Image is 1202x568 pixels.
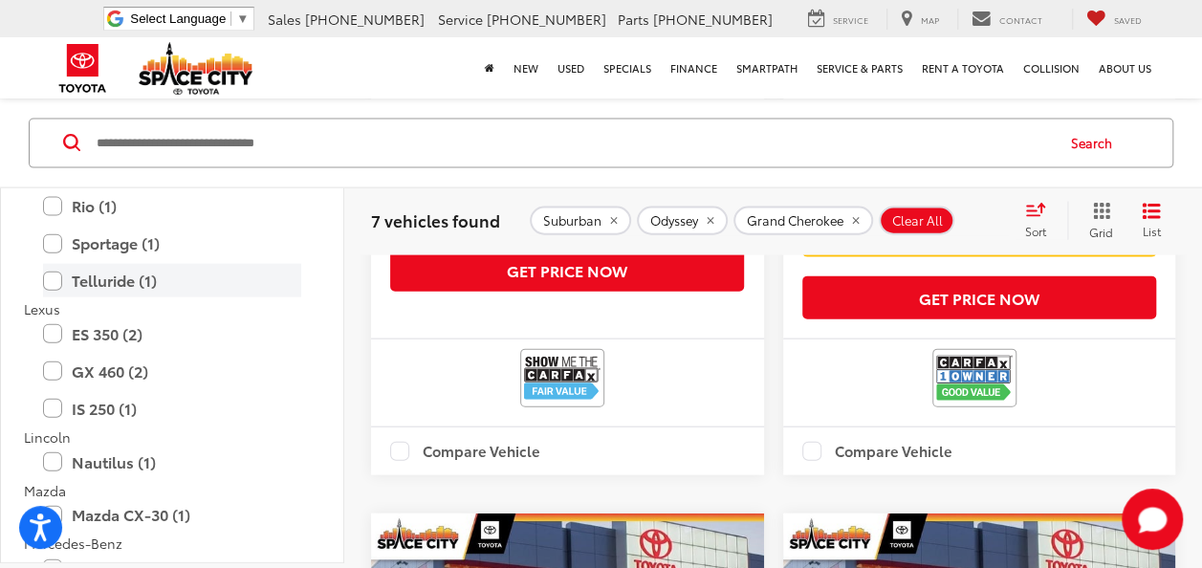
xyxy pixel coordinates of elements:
a: About Us [1089,37,1161,98]
span: Grand Cherokee [747,213,843,229]
span: Parts [618,10,649,29]
span: Map [921,13,939,26]
label: Nautilus (1) [43,445,301,478]
button: remove Odyssey [637,207,728,235]
span: Clear All [892,213,943,229]
label: Mazda CX-30 (1) [43,498,301,532]
button: List View [1127,202,1175,240]
span: Service [833,13,868,26]
button: remove Suburban [530,207,631,235]
img: View CARFAX report [524,353,601,404]
svg: Start Chat [1122,489,1183,550]
button: Search [1053,120,1140,167]
a: Map [886,9,953,30]
span: Lexus [24,299,60,318]
input: Search by Make, Model, or Keyword [95,120,1053,166]
span: Sales [268,10,301,29]
a: Specials [594,37,661,98]
label: Rio (1) [43,189,301,223]
button: Get Price Now [390,249,744,292]
button: Grid View [1067,202,1127,240]
span: ▼ [236,11,249,26]
a: Used [548,37,594,98]
a: Collision [1014,37,1089,98]
img: Toyota [47,37,119,99]
a: Service [794,9,883,30]
span: Service [438,10,483,29]
span: Mercedes-Benz [24,534,122,553]
label: Compare Vehicle [390,442,540,461]
span: [PHONE_NUMBER] [653,10,773,29]
span: [PHONE_NUMBER] [487,10,606,29]
a: Select Language​ [130,11,249,26]
a: My Saved Vehicles [1072,9,1156,30]
button: remove Grand%20Cherokee [733,207,873,235]
label: Telluride (1) [43,264,301,297]
span: List [1142,223,1161,239]
label: GX 460 (2) [43,355,301,388]
span: [PHONE_NUMBER] [305,10,425,29]
button: Select sort value [1016,202,1067,240]
span: 7 vehicles found [371,208,500,231]
span: Suburban [543,213,601,229]
span: Mazda [24,480,66,499]
span: Sort [1025,222,1046,238]
span: Select Language [130,11,226,26]
label: IS 250 (1) [43,392,301,426]
span: Saved [1114,13,1142,26]
button: Clear All [879,207,954,235]
span: Odyssey [650,213,698,229]
img: CarFax One Owner [936,353,1013,404]
span: Contact [999,13,1042,26]
a: SmartPath [727,37,807,98]
span: Grid [1089,224,1113,240]
span: ​ [230,11,231,26]
a: Service & Parts [807,37,912,98]
button: Get Price Now [802,276,1156,319]
label: Compare Vehicle [802,442,952,461]
a: Rent a Toyota [912,37,1014,98]
span: Lincoln [24,427,71,447]
img: Space City Toyota [139,42,253,95]
a: Home [475,37,504,98]
a: Contact [957,9,1057,30]
a: New [504,37,548,98]
a: Finance [661,37,727,98]
button: Toggle Chat Window [1122,489,1183,550]
label: Sportage (1) [43,227,301,260]
label: ES 350 (2) [43,317,301,351]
